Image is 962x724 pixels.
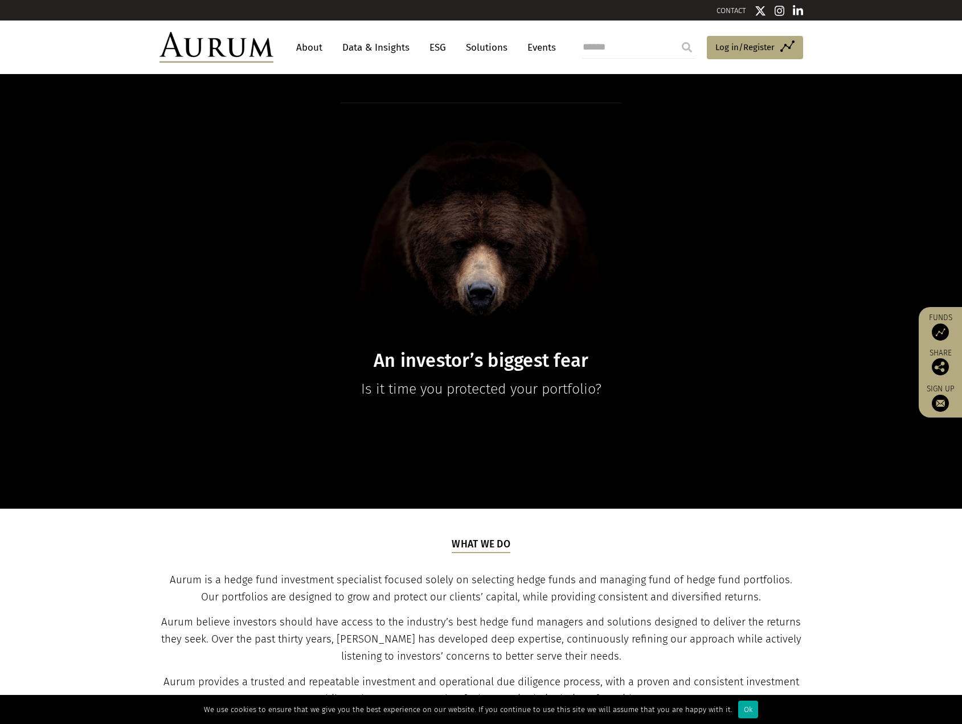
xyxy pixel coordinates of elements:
a: Events [522,37,556,58]
img: Twitter icon [755,5,766,17]
div: Share [924,349,956,375]
a: Data & Insights [337,37,415,58]
a: CONTACT [717,6,746,15]
img: Share this post [932,358,949,375]
div: Ok [738,701,758,718]
a: ESG [424,37,452,58]
span: Log in/Register [715,40,775,54]
a: About [290,37,328,58]
span: Aurum provides a trusted and repeatable investment and operational due diligence process, with a ... [163,676,799,705]
img: Sign up to our newsletter [932,395,949,412]
p: Is it time you protected your portfolio? [261,378,701,400]
img: Linkedin icon [793,5,803,17]
img: Access Funds [932,324,949,341]
a: Solutions [460,37,513,58]
img: Instagram icon [775,5,785,17]
a: Log in/Register [707,36,803,60]
input: Submit [676,36,698,59]
a: Funds [924,313,956,341]
img: Aurum [159,32,273,63]
a: Sign up [924,384,956,412]
span: Aurum is a hedge fund investment specialist focused solely on selecting hedge funds and managing ... [170,574,792,603]
h5: What we do [452,537,510,553]
h1: An investor’s biggest fear [261,350,701,372]
span: Aurum believe investors should have access to the industry’s best hedge fund managers and solutio... [161,616,801,662]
